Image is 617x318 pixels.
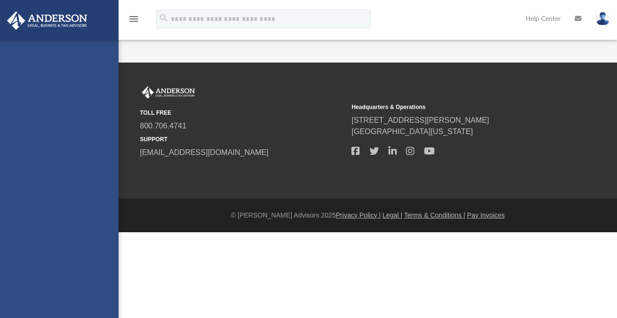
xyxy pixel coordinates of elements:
[404,211,465,219] a: Terms & Conditions |
[140,109,345,117] small: TOLL FREE
[119,210,617,220] div: © [PERSON_NAME] Advisors 2025
[4,11,90,30] img: Anderson Advisors Platinum Portal
[128,13,139,25] i: menu
[140,135,345,144] small: SUPPORT
[351,116,489,124] a: [STREET_ADDRESS][PERSON_NAME]
[383,211,403,219] a: Legal |
[467,211,505,219] a: Pay Invoices
[158,13,169,23] i: search
[140,86,197,99] img: Anderson Advisors Platinum Portal
[140,122,186,130] a: 800.706.4741
[351,103,556,111] small: Headquarters & Operations
[351,127,473,136] a: [GEOGRAPHIC_DATA][US_STATE]
[596,12,610,26] img: User Pic
[140,148,268,156] a: [EMAIL_ADDRESS][DOMAIN_NAME]
[336,211,381,219] a: Privacy Policy |
[128,18,139,25] a: menu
